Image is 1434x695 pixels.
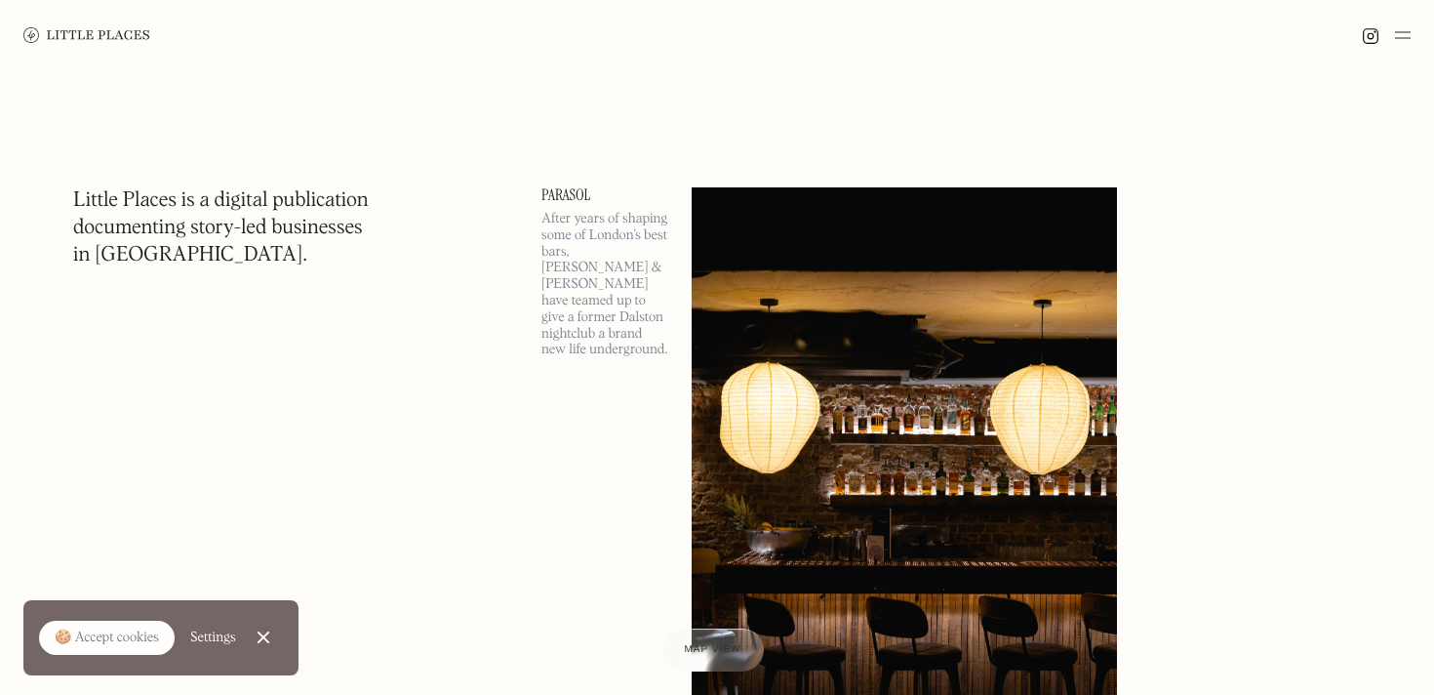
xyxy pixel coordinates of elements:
span: Map view [685,644,741,655]
a: Parasol [541,187,668,203]
a: 🍪 Accept cookies [39,621,175,656]
h1: Little Places is a digital publication documenting story-led businesses in [GEOGRAPHIC_DATA]. [73,187,369,269]
a: Close Cookie Popup [244,618,283,657]
div: Close Cookie Popup [262,637,263,638]
p: After years of shaping some of London’s best bars, [PERSON_NAME] & [PERSON_NAME] have teamed up t... [541,211,668,358]
a: Settings [190,616,236,660]
a: Map view [661,629,765,672]
div: 🍪 Accept cookies [55,629,159,648]
div: Settings [190,631,236,644]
